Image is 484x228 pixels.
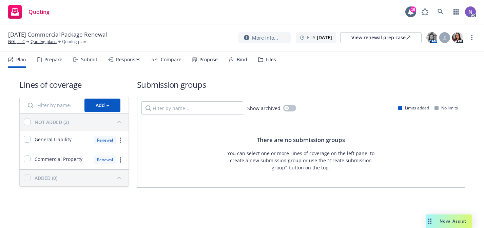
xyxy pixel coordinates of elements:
[24,99,80,112] input: Filter by name...
[94,136,116,144] div: Renewal
[449,5,463,19] a: Switch app
[247,105,280,112] span: Show archived
[141,101,243,115] input: Filter by name...
[426,214,472,228] button: Nova Assist
[434,105,458,111] div: No limits
[238,32,291,43] button: More info...
[340,32,422,43] a: View renewal prep case
[16,57,26,62] div: Plan
[35,156,82,163] span: Commercial Property
[410,6,416,13] div: 19
[317,34,332,41] strong: [DATE]
[116,156,124,164] a: more
[307,34,332,41] span: ETA :
[426,32,437,43] img: photo
[465,6,476,17] img: photo
[161,57,181,62] div: Compare
[426,214,434,228] div: Drag to move
[434,5,447,19] a: Search
[35,172,124,183] button: ADDED (0)
[137,79,465,90] h1: Submission groups
[94,156,116,164] div: Renewal
[199,57,218,62] div: Propose
[96,99,109,112] div: Add
[226,150,376,171] div: You can select one or more Lines of coverage on the left panel to create a new submission group o...
[35,119,69,126] div: NOT ADDED (2)
[35,117,124,127] button: NOT ADDED (2)
[237,57,247,62] div: Bind
[8,39,25,45] a: NGL, LLC
[28,9,50,15] span: Quoting
[84,99,120,112] button: Add
[418,5,432,19] a: Report a Bug
[468,34,476,42] a: more
[62,39,86,45] span: Quoting plan
[351,33,410,43] div: View renewal prep case
[35,136,72,143] span: General Liability
[440,218,466,224] span: Nova Assist
[116,136,124,144] a: more
[81,57,97,62] div: Submit
[19,79,129,90] h1: Lines of coverage
[35,174,57,182] div: ADDED (0)
[8,30,107,39] span: [DATE] Commercial Package Renewal
[452,32,463,43] img: photo
[44,57,62,62] div: Prepare
[266,57,276,62] div: Files
[252,34,278,41] span: More info...
[5,2,52,21] a: Quoting
[116,57,140,62] div: Responses
[257,136,345,144] div: There are no submission groups
[398,105,429,111] div: Limits added
[31,39,57,45] a: Quoting plans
